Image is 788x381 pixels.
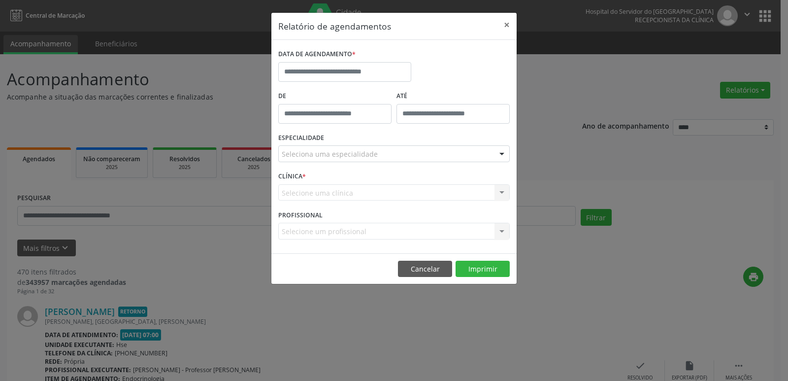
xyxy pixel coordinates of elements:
button: Close [497,13,517,37]
label: CLÍNICA [278,169,306,184]
span: Seleciona uma especialidade [282,149,378,159]
label: DATA DE AGENDAMENTO [278,47,356,62]
label: PROFISSIONAL [278,208,323,223]
label: De [278,89,392,104]
label: ATÉ [396,89,510,104]
button: Cancelar [398,261,452,277]
h5: Relatório de agendamentos [278,20,391,33]
button: Imprimir [456,261,510,277]
label: ESPECIALIDADE [278,131,324,146]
